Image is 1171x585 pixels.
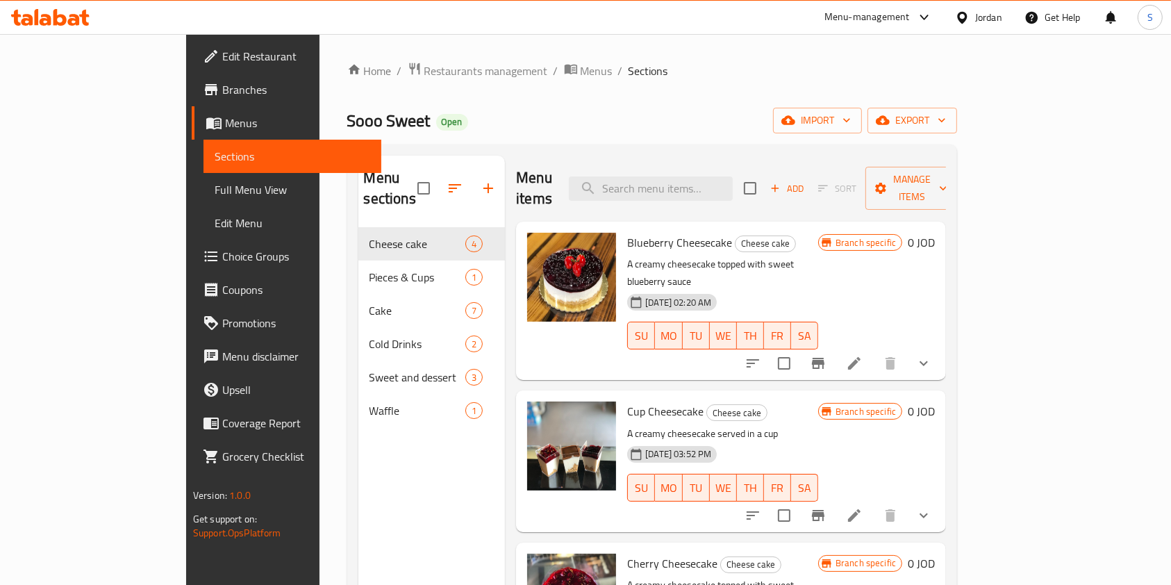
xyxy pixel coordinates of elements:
a: Branches [192,73,382,106]
span: [DATE] 03:52 PM [640,447,717,461]
span: Grocery Checklist [222,448,371,465]
button: Add [765,178,809,199]
span: Menu disclaimer [222,348,371,365]
a: Coupons [192,273,382,306]
button: show more [907,499,940,532]
button: MO [655,322,683,349]
button: Branch-specific-item [802,347,835,380]
div: items [465,336,483,352]
a: Restaurants management [408,62,548,80]
span: 3 [466,371,482,384]
span: SU [633,478,649,498]
span: Open [436,116,468,128]
a: Menus [192,106,382,140]
span: Coupons [222,281,371,298]
span: Cherry Cheesecake [627,553,717,574]
span: FR [770,478,786,498]
span: Sooo Sweet [347,105,431,136]
span: Cup Cheesecake [627,401,704,422]
a: Edit menu item [846,355,863,372]
span: SU [633,326,649,346]
a: Choice Groups [192,240,382,273]
div: Pieces & Cups1 [358,261,506,294]
p: A creamy cheesecake served in a cup [627,425,818,443]
div: items [465,236,483,252]
span: MO [661,478,677,498]
button: WE [710,322,737,349]
span: Sweet and dessert [369,369,466,386]
span: MO [661,326,677,346]
button: sort-choices [736,499,770,532]
span: Cheese cake [721,557,781,572]
span: Add item [765,178,809,199]
span: 1 [466,271,482,284]
button: TU [683,474,710,502]
span: Promotions [222,315,371,331]
span: Full Menu View [215,181,371,198]
span: Coverage Report [222,415,371,431]
div: Waffle1 [358,394,506,427]
button: FR [764,474,791,502]
span: Sections [215,148,371,165]
span: S [1147,10,1153,25]
span: WE [715,478,731,498]
span: Restaurants management [424,63,548,79]
span: Cold Drinks [369,336,466,352]
span: Edit Menu [215,215,371,231]
h6: 0 JOD [908,554,935,573]
span: Menus [225,115,371,131]
button: SU [627,322,655,349]
span: WE [715,326,731,346]
a: Upsell [192,373,382,406]
button: MO [655,474,683,502]
a: Menus [564,62,613,80]
span: Choice Groups [222,248,371,265]
button: TH [737,474,764,502]
button: SU [627,474,655,502]
span: Menus [581,63,613,79]
a: Menu disclaimer [192,340,382,373]
div: Cheese cake [706,404,767,421]
button: export [867,108,957,133]
div: items [465,402,483,419]
svg: Show Choices [915,507,932,524]
span: FR [770,326,786,346]
button: sort-choices [736,347,770,380]
div: Cold Drinks2 [358,327,506,361]
div: Cheese cake [735,236,796,252]
div: items [465,369,483,386]
div: Menu-management [824,9,910,26]
div: Sweet and dessert3 [358,361,506,394]
span: Waffle [369,402,466,419]
span: Pieces & Cups [369,269,466,286]
span: 2 [466,338,482,351]
button: Branch-specific-item [802,499,835,532]
nav: Menu sections [358,222,506,433]
div: items [465,302,483,319]
a: Grocery Checklist [192,440,382,473]
span: Cheese cake [369,236,466,252]
a: Support.OpsPlatform [193,524,281,542]
h2: Menu sections [364,167,418,209]
div: items [465,269,483,286]
button: import [773,108,862,133]
span: Select all sections [409,174,438,203]
span: TH [742,326,758,346]
li: / [554,63,558,79]
a: Coverage Report [192,406,382,440]
a: Edit Menu [204,206,382,240]
span: SA [797,326,813,346]
span: Select section [736,174,765,203]
button: Manage items [865,167,958,210]
span: Select to update [770,349,799,378]
span: Branch specific [830,557,902,570]
span: 7 [466,304,482,318]
span: 4 [466,238,482,251]
nav: breadcrumb [347,62,958,80]
button: show more [907,347,940,380]
div: Cake7 [358,294,506,327]
span: Edit Restaurant [222,48,371,65]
